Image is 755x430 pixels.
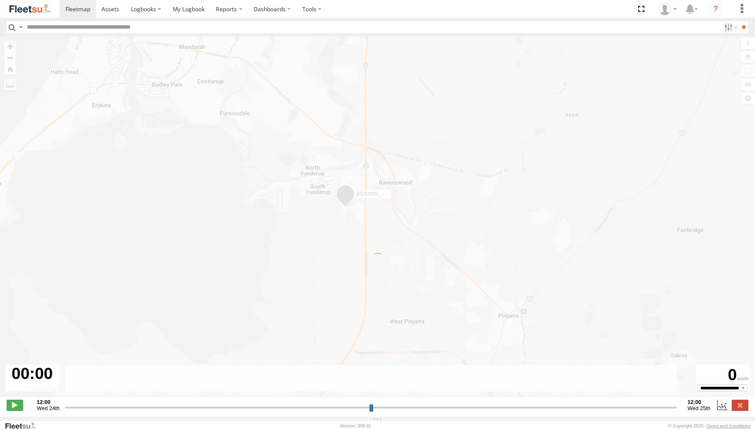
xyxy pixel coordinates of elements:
label: Search Filter Options [721,21,739,33]
a: Terms and Conditions [707,423,750,428]
div: 0 [697,366,748,384]
strong: 12:00 [687,399,710,405]
div: Version: 308.01 [340,423,371,428]
label: Play/Stop [7,400,23,411]
a: Visit our Website [5,422,43,430]
div: © Copyright 2025 - [668,423,750,428]
strong: 12:00 [37,399,60,405]
span: Wed 25th [687,405,710,411]
i: ? [709,2,722,16]
span: Wed 24th [37,405,60,411]
label: Search Query [17,21,24,33]
label: Close [732,400,748,411]
img: fleetsu-logo-horizontal.svg [8,3,51,15]
div: Brodie Richardson [656,3,680,15]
